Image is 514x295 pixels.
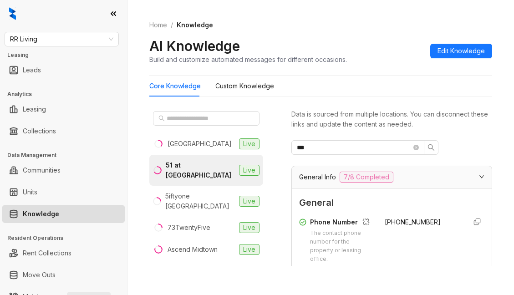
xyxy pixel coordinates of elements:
[239,244,260,255] span: Live
[291,109,492,129] div: Data is sourced from multiple locations. You can disconnect these links and update the content as...
[299,172,336,182] span: General Info
[413,145,419,150] span: close-circle
[149,37,240,55] h2: AI Knowledge
[23,161,61,179] a: Communities
[149,55,347,64] div: Build and customize automated messages for different occasions.
[2,266,125,284] li: Move Outs
[7,51,127,59] h3: Leasing
[310,217,374,229] div: Phone Number
[239,165,260,176] span: Live
[2,100,125,118] li: Leasing
[23,61,41,79] a: Leads
[2,183,125,201] li: Units
[239,196,260,207] span: Live
[23,122,56,140] a: Collections
[168,244,218,254] div: Ascend Midtown
[2,61,125,79] li: Leads
[2,161,125,179] li: Communities
[23,266,56,284] a: Move Outs
[310,229,374,263] div: The contact phone number for the property or leasing office.
[215,81,274,91] div: Custom Knowledge
[168,223,210,233] div: 73TwentyFive
[177,21,213,29] span: Knowledge
[23,244,71,262] a: Rent Collections
[168,139,232,149] div: [GEOGRAPHIC_DATA]
[427,144,435,151] span: search
[158,115,165,122] span: search
[171,20,173,30] li: /
[340,172,393,183] span: 7/8 Completed
[299,196,484,210] span: General
[7,90,127,98] h3: Analytics
[385,218,441,226] span: [PHONE_NUMBER]
[2,122,125,140] li: Collections
[149,81,201,91] div: Core Knowledge
[23,100,46,118] a: Leasing
[438,46,485,56] span: Edit Knowledge
[166,160,235,180] div: 51 at [GEOGRAPHIC_DATA]
[2,205,125,223] li: Knowledge
[148,20,169,30] a: Home
[7,151,127,159] h3: Data Management
[430,44,492,58] button: Edit Knowledge
[239,222,260,233] span: Live
[10,32,113,46] span: RR Living
[23,205,59,223] a: Knowledge
[165,191,235,211] div: 5iftyone [GEOGRAPHIC_DATA]
[9,7,16,20] img: logo
[292,166,492,188] div: General Info7/8 Completed
[23,183,37,201] a: Units
[239,138,260,149] span: Live
[479,174,484,179] span: expanded
[2,244,125,262] li: Rent Collections
[7,234,127,242] h3: Resident Operations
